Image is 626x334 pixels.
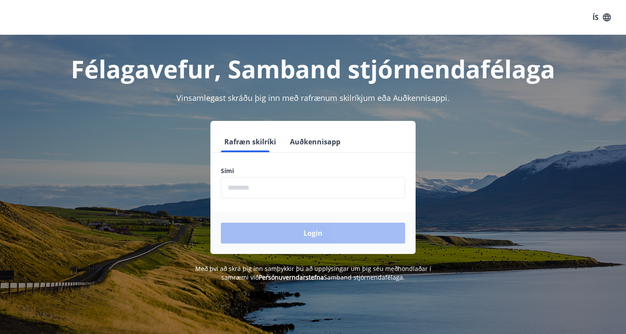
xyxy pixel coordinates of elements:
button: ÍS [588,10,616,25]
button: Rafræn skilríki [221,131,280,152]
a: Persónuverndarstefna [259,273,324,281]
span: Með því að skrá þig inn samþykkir þú að upplýsingar um þig séu meðhöndlaðar í samræmi við Samband... [195,264,431,281]
label: Sími [221,167,405,175]
button: Auðkennisapp [286,131,344,152]
span: Vinsamlegast skráðu þig inn með rafrænum skilríkjum eða Auðkennisappi. [176,93,450,103]
h1: Félagavefur, Samband stjórnendafélaga [10,52,616,85]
